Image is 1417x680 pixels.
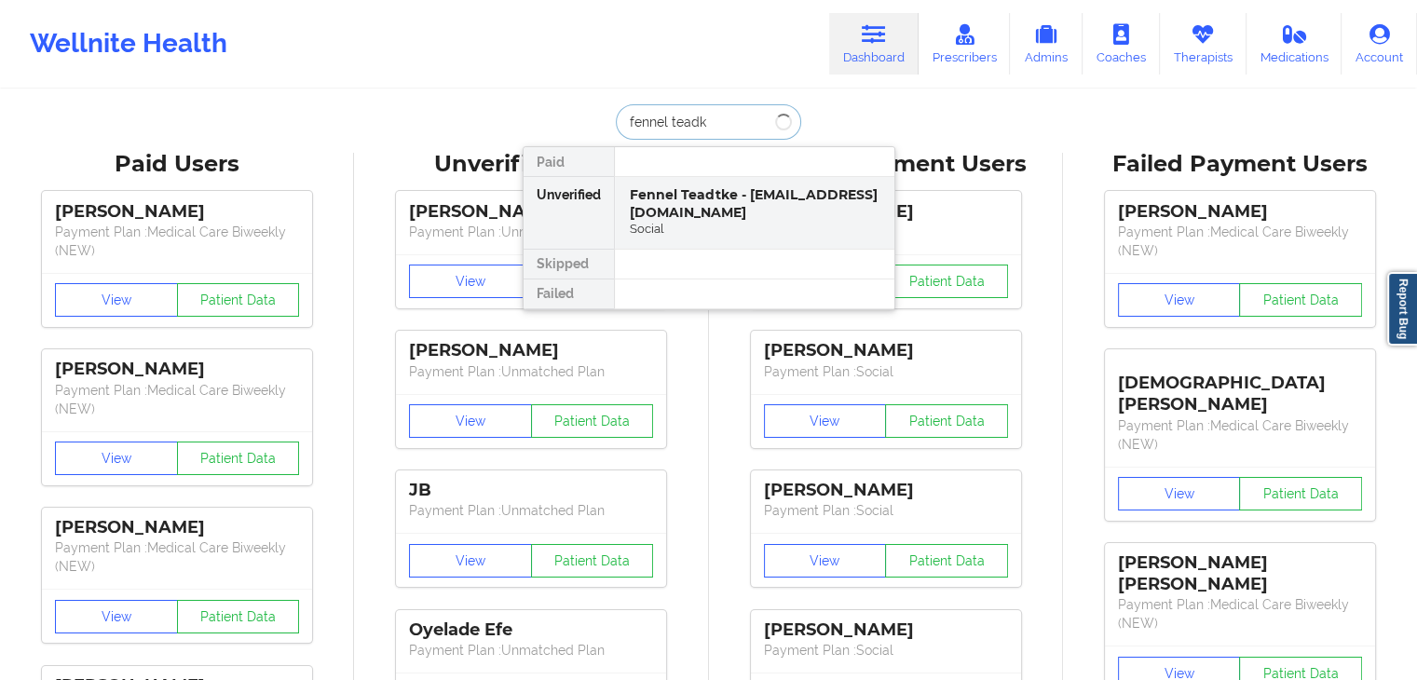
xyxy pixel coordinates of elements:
[1010,13,1083,75] a: Admins
[764,480,1008,501] div: [PERSON_NAME]
[531,404,654,438] button: Patient Data
[1160,13,1247,75] a: Therapists
[409,340,653,361] div: [PERSON_NAME]
[177,283,300,317] button: Patient Data
[409,265,532,298] button: View
[409,404,532,438] button: View
[1118,283,1241,317] button: View
[409,362,653,381] p: Payment Plan : Unmatched Plan
[1342,13,1417,75] a: Account
[409,201,653,223] div: [PERSON_NAME]
[55,600,178,633] button: View
[1118,359,1362,415] div: [DEMOGRAPHIC_DATA][PERSON_NAME]
[55,381,299,418] p: Payment Plan : Medical Care Biweekly (NEW)
[1118,223,1362,260] p: Payment Plan : Medical Care Biweekly (NEW)
[1239,283,1362,317] button: Patient Data
[55,201,299,223] div: [PERSON_NAME]
[764,340,1008,361] div: [PERSON_NAME]
[764,501,1008,520] p: Payment Plan : Social
[531,544,654,578] button: Patient Data
[409,480,653,501] div: JB
[55,283,178,317] button: View
[1239,477,1362,510] button: Patient Data
[885,544,1008,578] button: Patient Data
[764,404,887,438] button: View
[1118,595,1362,632] p: Payment Plan : Medical Care Biweekly (NEW)
[409,619,653,641] div: Oyelade Efe
[764,641,1008,660] p: Payment Plan : Social
[1118,416,1362,454] p: Payment Plan : Medical Care Biweekly (NEW)
[55,538,299,576] p: Payment Plan : Medical Care Biweekly (NEW)
[524,250,614,279] div: Skipped
[630,186,879,221] div: Fennel Teadtke - [EMAIL_ADDRESS][DOMAIN_NAME]
[1118,552,1362,595] div: [PERSON_NAME] [PERSON_NAME]
[630,221,879,237] div: Social
[55,223,299,260] p: Payment Plan : Medical Care Biweekly (NEW)
[1247,13,1342,75] a: Medications
[764,544,887,578] button: View
[55,442,178,475] button: View
[885,404,1008,438] button: Patient Data
[1387,272,1417,346] a: Report Bug
[55,517,299,538] div: [PERSON_NAME]
[367,150,695,179] div: Unverified Users
[524,279,614,309] div: Failed
[409,544,532,578] button: View
[177,600,300,633] button: Patient Data
[55,359,299,380] div: [PERSON_NAME]
[1118,477,1241,510] button: View
[409,641,653,660] p: Payment Plan : Unmatched Plan
[1076,150,1404,179] div: Failed Payment Users
[885,265,1008,298] button: Patient Data
[524,147,614,177] div: Paid
[409,501,653,520] p: Payment Plan : Unmatched Plan
[177,442,300,475] button: Patient Data
[1083,13,1160,75] a: Coaches
[13,150,341,179] div: Paid Users
[764,619,1008,641] div: [PERSON_NAME]
[1118,201,1362,223] div: [PERSON_NAME]
[829,13,919,75] a: Dashboard
[919,13,1011,75] a: Prescribers
[764,362,1008,381] p: Payment Plan : Social
[409,223,653,241] p: Payment Plan : Unmatched Plan
[524,177,614,250] div: Unverified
